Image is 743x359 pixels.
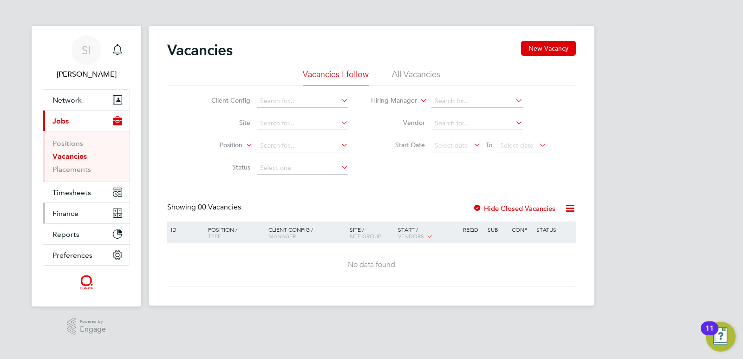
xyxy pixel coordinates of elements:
button: Preferences [43,245,130,265]
div: Start / [396,222,461,245]
div: 11 [705,328,714,340]
span: To [483,139,495,151]
span: Select date [435,141,468,150]
span: Vendors [398,232,424,240]
input: Search for... [431,95,523,108]
button: Reports [43,224,130,244]
div: Status [534,222,574,237]
div: Site / [347,222,396,244]
span: Network [52,96,82,104]
a: Go to home page [43,275,130,290]
div: ID [169,222,201,237]
div: Jobs [43,131,130,182]
input: Select one [257,162,348,175]
input: Search for... [257,139,348,152]
div: Client Config / [266,222,347,244]
span: Select date [500,141,534,150]
input: Search for... [257,95,348,108]
a: Placements [52,165,91,174]
span: Jobs [52,117,69,125]
span: SI [82,44,91,56]
nav: Main navigation [32,26,141,307]
li: Vacancies I follow [303,69,369,85]
span: Type [208,232,221,240]
label: Position [189,141,242,150]
span: Site Group [350,232,381,240]
span: Reports [52,230,79,239]
h2: Vacancies [167,41,233,59]
span: Manager [268,232,296,240]
span: Powered by [80,318,106,326]
span: Engage [80,326,106,333]
div: Conf [509,222,534,237]
a: SI[PERSON_NAME] [43,35,130,80]
input: Search for... [257,117,348,130]
span: Preferences [52,251,92,260]
label: Vendor [371,118,425,127]
button: Open Resource Center, 11 new notifications [706,322,736,352]
div: Reqd [461,222,485,237]
img: quantacontracts-logo-retina.png [79,275,93,290]
button: Jobs [43,111,130,131]
label: Client Config [197,96,250,104]
button: Network [43,90,130,110]
button: Timesheets [43,182,130,202]
div: No data found [169,260,574,270]
span: 00 Vacancies [198,202,241,212]
a: Vacancies [52,152,87,161]
span: Timesheets [52,188,91,197]
button: New Vacancy [521,41,576,56]
label: Hide Closed Vacancies [473,204,555,213]
span: Suzie Ingle [43,69,130,80]
input: Search for... [431,117,523,130]
div: Showing [167,202,243,212]
li: All Vacancies [392,69,440,85]
label: Site [197,118,250,127]
span: Finance [52,209,78,218]
label: Start Date [371,141,425,149]
div: Sub [485,222,509,237]
label: Status [197,163,250,171]
a: Positions [52,139,83,148]
button: Finance [43,203,130,223]
a: Powered byEngage [67,318,106,335]
div: Position / [201,222,266,244]
label: Hiring Manager [364,96,417,105]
